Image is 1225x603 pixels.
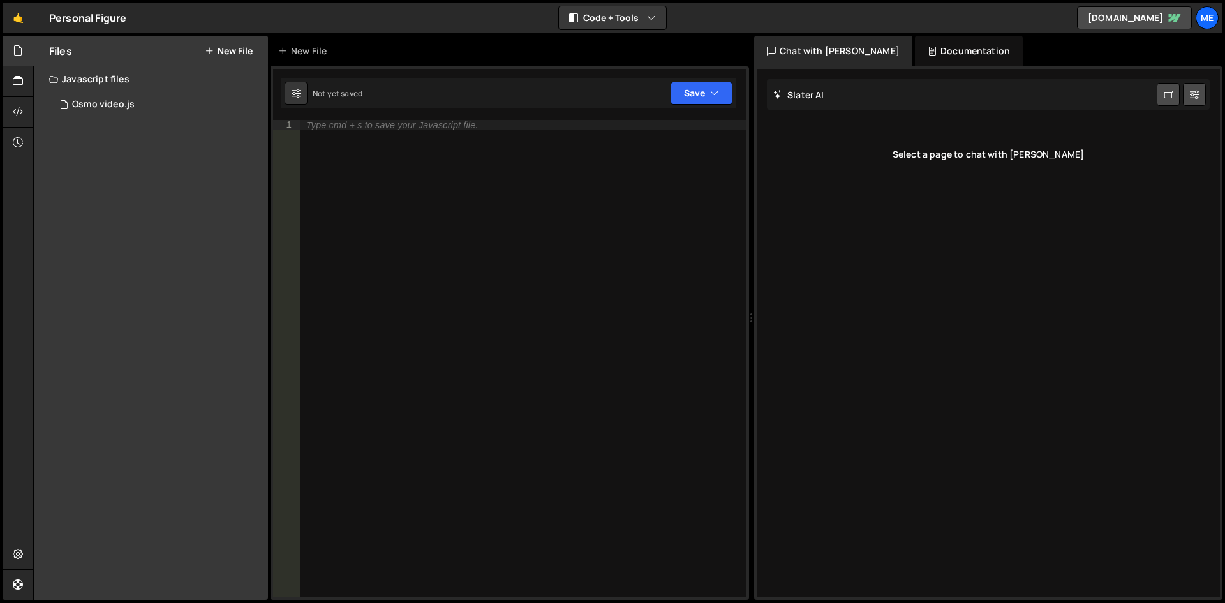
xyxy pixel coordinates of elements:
div: 17006/46656.js [49,92,268,117]
h2: Files [49,44,72,58]
div: Not yet saved [313,88,362,99]
div: Type cmd + s to save your Javascript file. [306,121,478,130]
a: Me [1196,6,1219,29]
div: 1 [273,120,300,130]
div: Select a page to chat with [PERSON_NAME] [767,129,1210,180]
div: Personal Figure [49,10,126,26]
a: [DOMAIN_NAME] [1077,6,1192,29]
div: New File [278,45,332,57]
div: Documentation [915,36,1023,66]
div: Chat with [PERSON_NAME] [754,36,912,66]
div: Javascript files [34,66,268,92]
button: Code + Tools [559,6,666,29]
a: 🤙 [3,3,34,33]
h2: Slater AI [773,89,824,101]
div: Osmo video.js [72,99,135,110]
button: Save [671,82,732,105]
button: New File [205,46,253,56]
